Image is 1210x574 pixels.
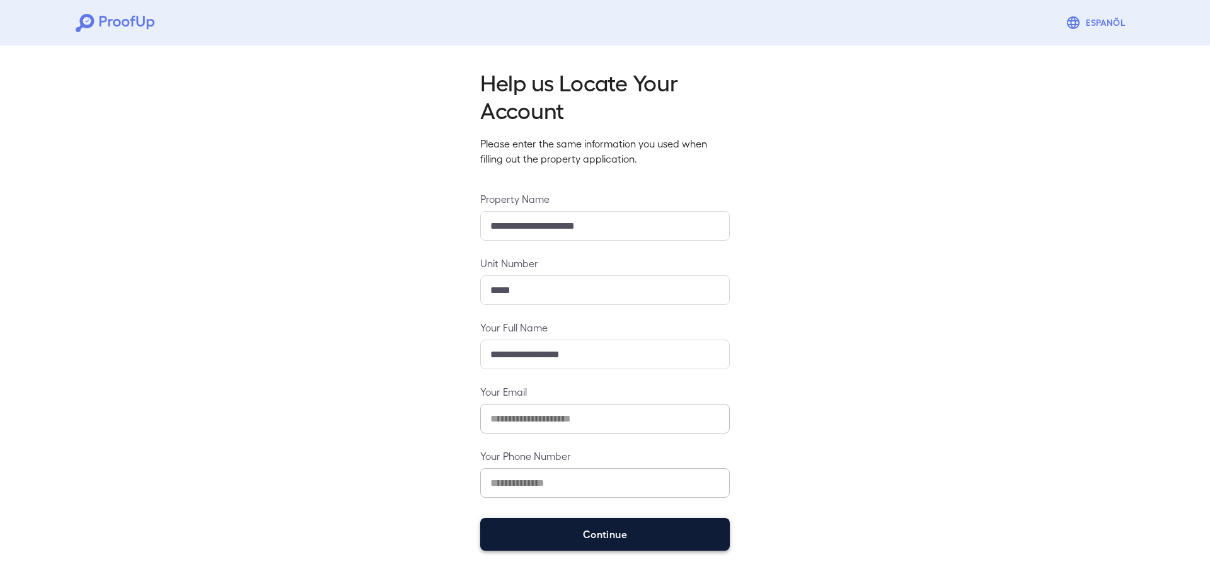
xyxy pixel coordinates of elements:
[480,68,730,123] h2: Help us Locate Your Account
[1061,10,1134,35] button: Espanõl
[480,449,730,463] label: Your Phone Number
[480,320,730,335] label: Your Full Name
[480,256,730,270] label: Unit Number
[480,136,730,166] p: Please enter the same information you used when filling out the property application.
[480,192,730,206] label: Property Name
[480,384,730,399] label: Your Email
[480,518,730,551] button: Continue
